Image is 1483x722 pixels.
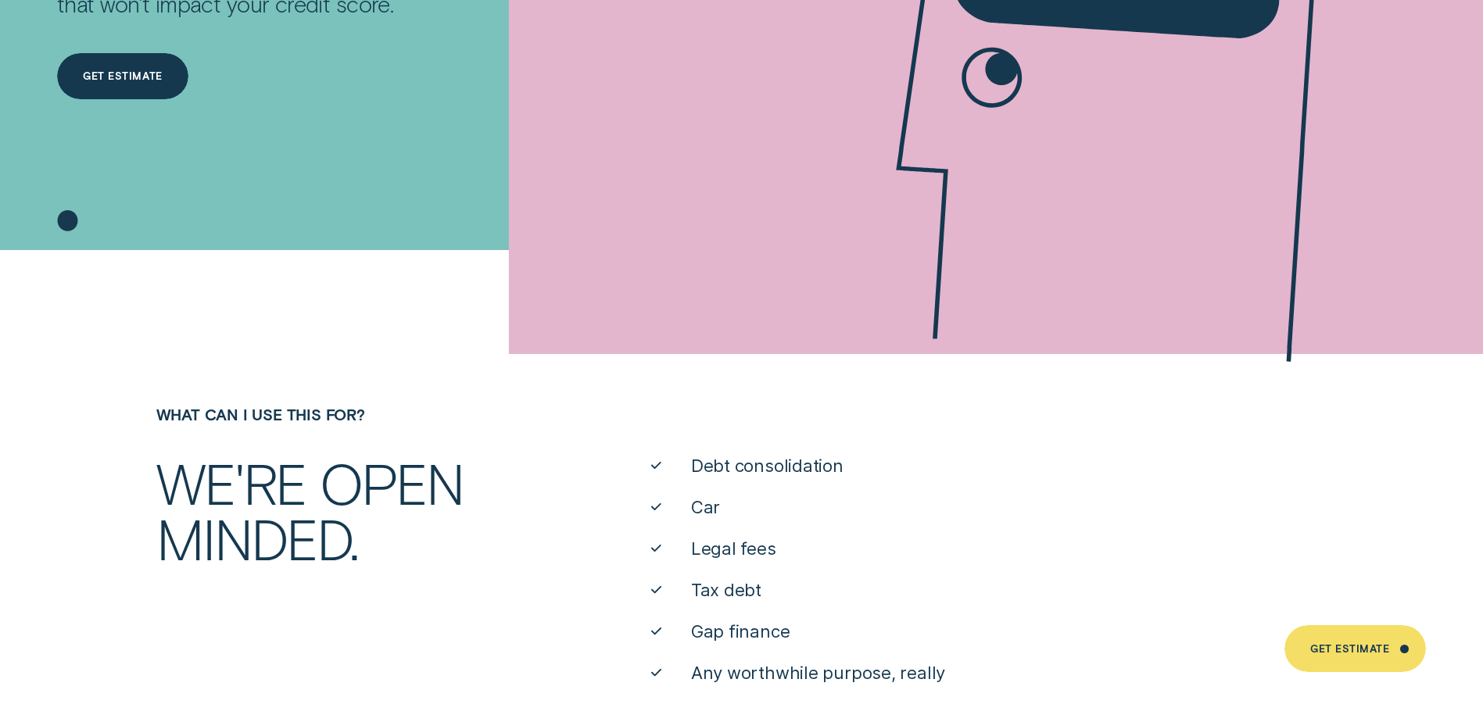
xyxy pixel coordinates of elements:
[691,455,844,478] span: Debt consolidation
[148,455,544,566] div: We're open minded.
[148,406,544,424] div: What can I use this for?
[1284,625,1426,672] a: Get Estimate
[691,579,761,602] span: Tax debt
[691,620,790,644] span: Gap finance
[691,662,945,685] span: Any worthwhile purpose, really
[691,496,720,520] span: Car
[691,538,776,561] span: Legal fees
[57,53,188,100] a: Get Estimate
